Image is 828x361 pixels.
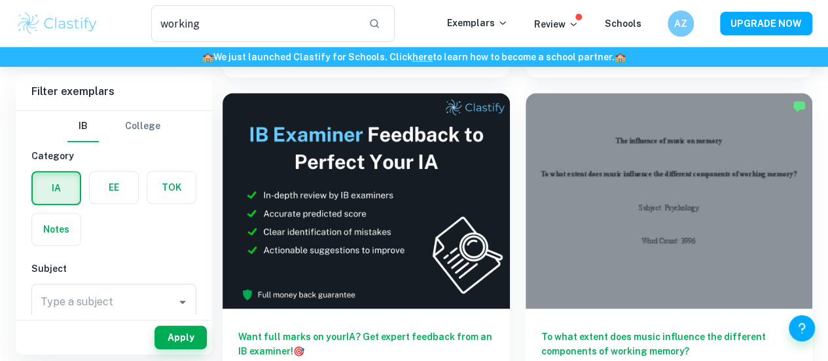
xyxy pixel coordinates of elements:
[125,111,160,142] button: College
[447,16,508,30] p: Exemplars
[202,52,213,62] span: 🏫
[793,100,806,113] img: Marked
[615,52,626,62] span: 🏫
[3,50,825,64] h6: We just launched Clastify for Schools. Click to learn how to become a school partner.
[31,149,196,163] h6: Category
[147,172,196,203] button: TOK
[31,261,196,276] h6: Subject
[67,111,160,142] div: Filter type choice
[293,346,304,356] span: 🎯
[32,214,81,245] button: Notes
[674,16,689,31] h6: AZ
[154,326,207,349] button: Apply
[67,111,99,142] button: IB
[238,330,494,358] h6: Want full marks on your IA ? Get expert feedback from an IB examiner!
[90,172,138,203] button: EE
[720,12,812,35] button: UPGRADE NOW
[412,52,433,62] a: here
[534,17,579,31] p: Review
[668,10,694,37] button: AZ
[173,293,192,311] button: Open
[605,18,641,29] a: Schools
[789,315,815,341] button: Help and Feedback
[16,73,212,110] h6: Filter exemplars
[33,172,80,204] button: IA
[151,5,358,42] input: Search for any exemplars...
[223,93,510,309] img: Thumbnail
[16,10,99,37] img: Clastify logo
